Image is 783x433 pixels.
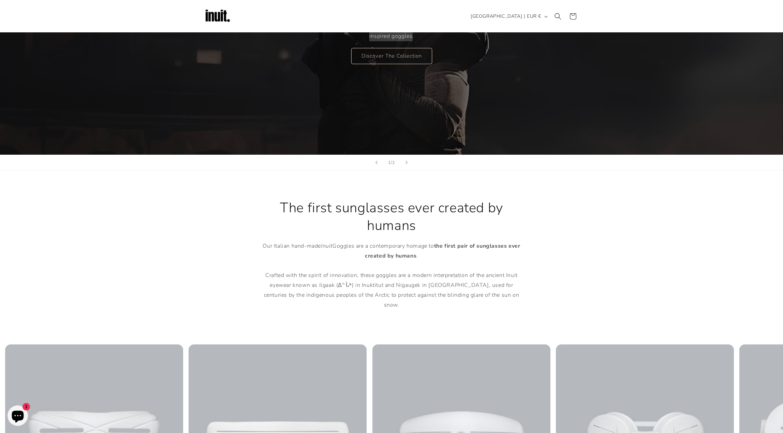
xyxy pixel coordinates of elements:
[299,21,485,41] p: [PERSON_NAME] has been the first modern pop star to revive the Inuit-inspired goggles.
[391,159,392,166] span: /
[258,241,525,310] p: Our Italian hand-made Goggles are a contemporary homage to . Crafted with the spirit of innovatio...
[321,242,333,250] em: Inuit
[392,159,395,166] span: 2
[351,48,432,64] a: Discover The Collection
[365,242,520,260] strong: ever created by humans
[204,3,231,30] img: Inuit Logo
[5,405,30,428] inbox-online-store-chat: Shopify online store chat
[467,10,550,23] button: [GEOGRAPHIC_DATA] | EUR €
[399,155,414,170] button: Next slide
[388,159,391,166] span: 1
[258,199,525,234] h2: The first sunglasses ever created by humans
[471,13,541,20] span: [GEOGRAPHIC_DATA] | EUR €
[550,9,565,24] summary: Search
[369,155,384,170] button: Previous slide
[434,242,507,250] strong: the first pair of sunglasses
